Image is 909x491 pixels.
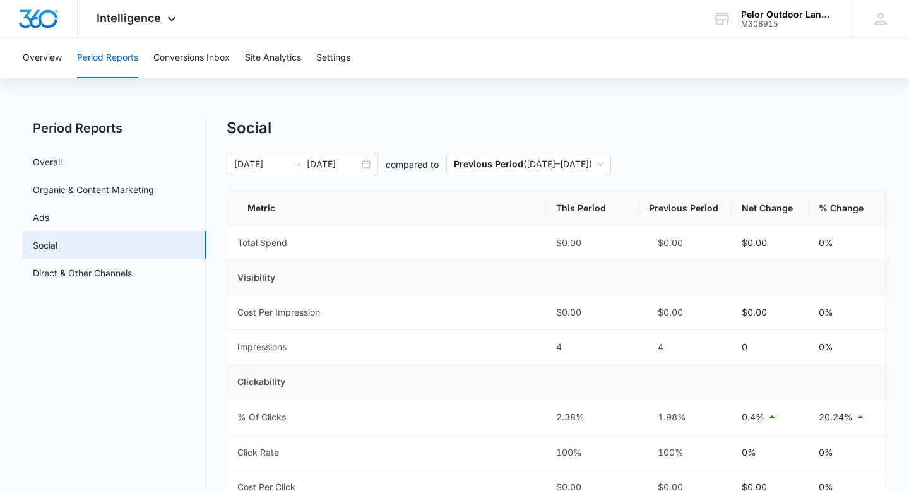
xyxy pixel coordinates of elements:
[649,236,722,250] div: $0.00
[23,119,206,138] h2: Period Reports
[292,159,302,169] span: to
[649,446,722,459] div: 100%
[23,38,62,78] button: Overview
[819,410,853,424] p: 20.24%
[234,157,287,171] input: Start date
[649,340,722,354] div: 4
[649,305,722,319] div: $0.00
[649,410,722,424] div: 1.98%
[742,446,756,459] p: 0%
[33,239,57,252] a: Social
[292,159,302,169] span: swap-right
[237,340,287,354] div: Impressions
[316,38,350,78] button: Settings
[227,261,886,295] td: Visibility
[237,305,320,319] div: Cost Per Impression
[33,266,132,280] a: Direct & Other Channels
[77,38,138,78] button: Period Reports
[237,236,287,250] div: Total Spend
[819,305,833,319] p: 0%
[742,410,764,424] p: 0.4%
[97,11,161,25] span: Intelligence
[741,9,833,20] div: account name
[732,191,809,226] th: Net Change
[819,340,833,354] p: 0%
[546,191,639,226] th: This Period
[33,183,154,196] a: Organic & Content Marketing
[227,119,271,138] h1: Social
[307,157,359,171] input: End date
[153,38,230,78] button: Conversions Inbox
[237,446,279,459] div: Click Rate
[227,191,546,226] th: Metric
[33,211,49,224] a: Ads
[556,446,629,459] div: 100%
[237,410,286,424] div: % Of Clicks
[742,340,747,354] p: 0
[386,158,439,171] p: compared to
[454,153,603,175] span: ( [DATE] – [DATE] )
[245,38,301,78] button: Site Analytics
[742,305,767,319] p: $0.00
[33,155,62,169] a: Overall
[227,365,886,399] td: Clickability
[819,446,833,459] p: 0%
[742,236,767,250] p: $0.00
[741,20,833,28] div: account id
[809,191,886,226] th: % Change
[556,340,629,354] div: 4
[639,191,732,226] th: Previous Period
[454,158,523,169] p: Previous Period
[819,236,833,250] p: 0%
[556,236,629,250] div: $0.00
[556,305,629,319] div: $0.00
[556,410,629,424] div: 2.38%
